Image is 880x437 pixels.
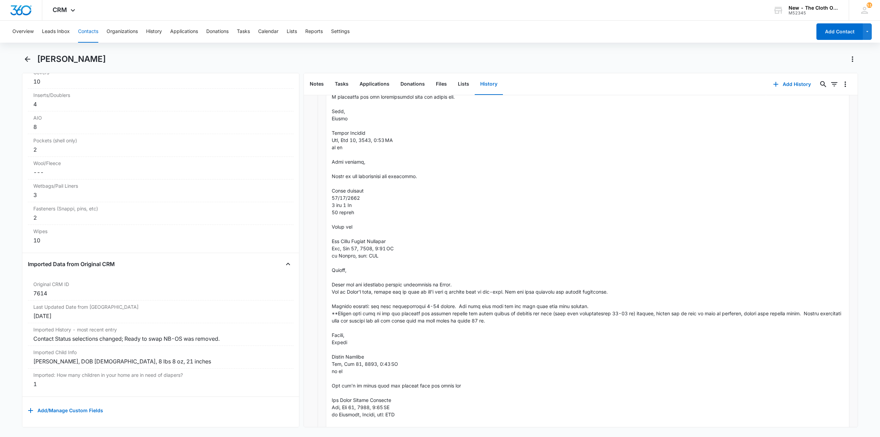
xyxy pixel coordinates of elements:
button: History [146,21,162,43]
div: 2 [33,145,288,154]
div: Wool/Fleece--- [28,157,294,179]
label: Fasteners (Snappi, pins, etc) [33,205,288,212]
div: Inserts/Doublers4 [28,89,294,111]
button: Calendar [258,21,278,43]
button: History [475,74,503,95]
label: Imported History - most recent entry [33,326,288,333]
dd: --- [33,168,288,176]
label: AIO [33,114,288,121]
div: Imported Child Info[PERSON_NAME], DOB [DEMOGRAPHIC_DATA], 8 lbs 8 oz, 21 inches [28,346,294,369]
div: [PERSON_NAME], DOB [DEMOGRAPHIC_DATA], 8 lbs 8 oz, 21 inches [33,357,288,365]
button: Add/Manage Custom Fields [28,402,103,419]
button: Notes [304,74,329,95]
button: Back [22,54,33,65]
div: account name [789,5,839,11]
label: Last Updated Date from [GEOGRAPHIC_DATA] [33,303,288,310]
div: 1 [33,380,288,388]
label: Wetbags/Pail Liners [33,182,288,189]
button: Applications [354,74,395,95]
div: AIO8 [28,111,294,134]
button: Leads Inbox [42,21,70,43]
div: account id [789,11,839,15]
button: Lists [452,74,475,95]
button: Lists [287,21,297,43]
div: Wipes10 [28,225,294,247]
button: Donations [206,21,229,43]
label: Wool/Fleece [33,160,288,167]
button: Tasks [237,21,250,43]
label: Inserts/Doublers [33,91,288,99]
label: Imported: How many children in your home are in need of diapers? [33,371,288,379]
div: 10 [33,236,288,244]
h4: Imported Data from Original CRM [28,260,115,268]
button: Overflow Menu [840,79,851,90]
label: Wipes [33,228,288,235]
button: Applications [170,21,198,43]
div: 2 [33,214,288,222]
button: Tasks [329,74,354,95]
div: Contact Status selections changed; Ready to swap NB-OS was removed. [33,335,288,343]
div: 8 [33,123,288,131]
div: notifications count [867,2,872,8]
button: Settings [331,21,350,43]
h1: [PERSON_NAME] [37,54,106,64]
div: Pockets (shell only)2 [28,134,294,157]
div: 3 [33,191,288,199]
button: Filters [829,79,840,90]
label: Original CRM ID [33,281,288,288]
button: Add History [766,76,818,92]
label: Imported Child Info [33,349,288,356]
button: Search... [818,79,829,90]
div: Imported History - most recent entryContact Status selections changed; Ready to swap NB-OS was re... [28,323,294,346]
div: Covers10 [28,66,294,89]
div: Wetbags/Pail Liners3 [28,179,294,202]
button: Donations [395,74,430,95]
span: 51 [867,2,872,8]
div: Fasteners (Snappi, pins, etc)2 [28,202,294,225]
button: Reports [305,21,323,43]
button: Organizations [107,21,138,43]
button: Close [283,259,294,270]
button: Files [430,74,452,95]
span: CRM [53,6,67,13]
label: Pockets (shell only) [33,137,288,144]
button: Actions [847,54,858,65]
a: Add/Manage Custom Fields [28,410,103,416]
div: Imported: How many children in your home are in need of diapers?1 [28,369,294,391]
button: Contacts [78,21,98,43]
div: 7614 [33,289,288,297]
div: Last Updated Date from [GEOGRAPHIC_DATA][DATE] [28,301,294,323]
div: 4 [33,100,288,108]
div: Original CRM ID7614 [28,278,294,301]
div: [DATE] [33,312,288,320]
button: Overview [12,21,34,43]
div: 10 [33,77,288,86]
button: Add Contact [816,23,863,40]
